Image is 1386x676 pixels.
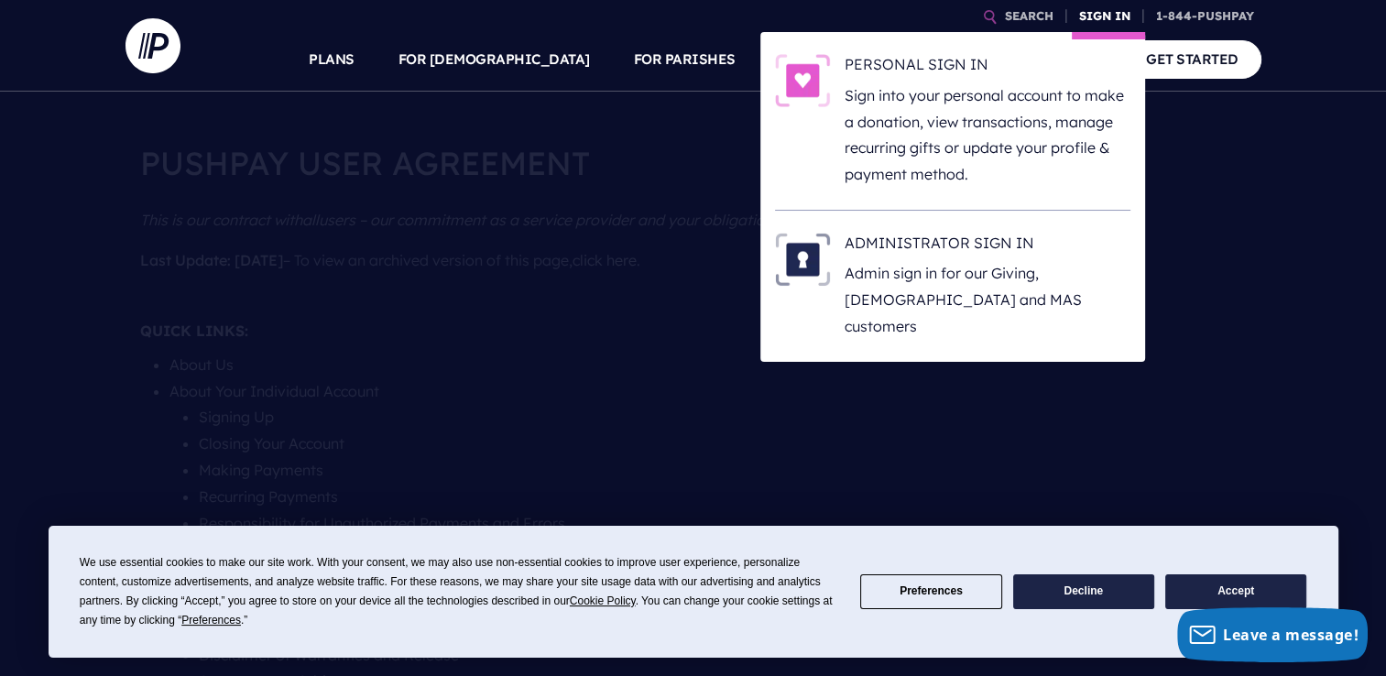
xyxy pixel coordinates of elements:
[49,526,1338,658] div: Cookie Consent Prompt
[845,54,1130,82] h6: PERSONAL SIGN IN
[1123,40,1261,78] a: GET STARTED
[1177,607,1368,662] button: Leave a message!
[1165,574,1306,610] button: Accept
[80,553,838,630] div: We use essential cookies to make our site work. With your consent, we may also use non-essential ...
[775,54,1130,188] a: PERSONAL SIGN IN - Illustration PERSONAL SIGN IN Sign into your personal account to make a donati...
[1223,625,1359,645] span: Leave a message!
[845,82,1130,188] p: Sign into your personal account to make a donation, view transactions, manage recurring gifts or ...
[780,27,861,92] a: SOLUTIONS
[398,27,590,92] a: FOR [DEMOGRAPHIC_DATA]
[775,54,830,107] img: PERSONAL SIGN IN - Illustration
[181,614,241,627] span: Preferences
[570,594,636,607] span: Cookie Policy
[775,233,830,286] img: ADMINISTRATOR SIGN IN - Illustration
[1012,27,1080,92] a: COMPANY
[309,27,355,92] a: PLANS
[775,233,1130,340] a: ADMINISTRATOR SIGN IN - Illustration ADMINISTRATOR SIGN IN Admin sign in for our Giving, [DEMOGRA...
[1013,574,1154,610] button: Decline
[845,260,1130,339] p: Admin sign in for our Giving, [DEMOGRAPHIC_DATA] and MAS customers
[904,27,968,92] a: EXPLORE
[634,27,736,92] a: FOR PARISHES
[845,233,1130,260] h6: ADMINISTRATOR SIGN IN
[860,574,1001,610] button: Preferences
